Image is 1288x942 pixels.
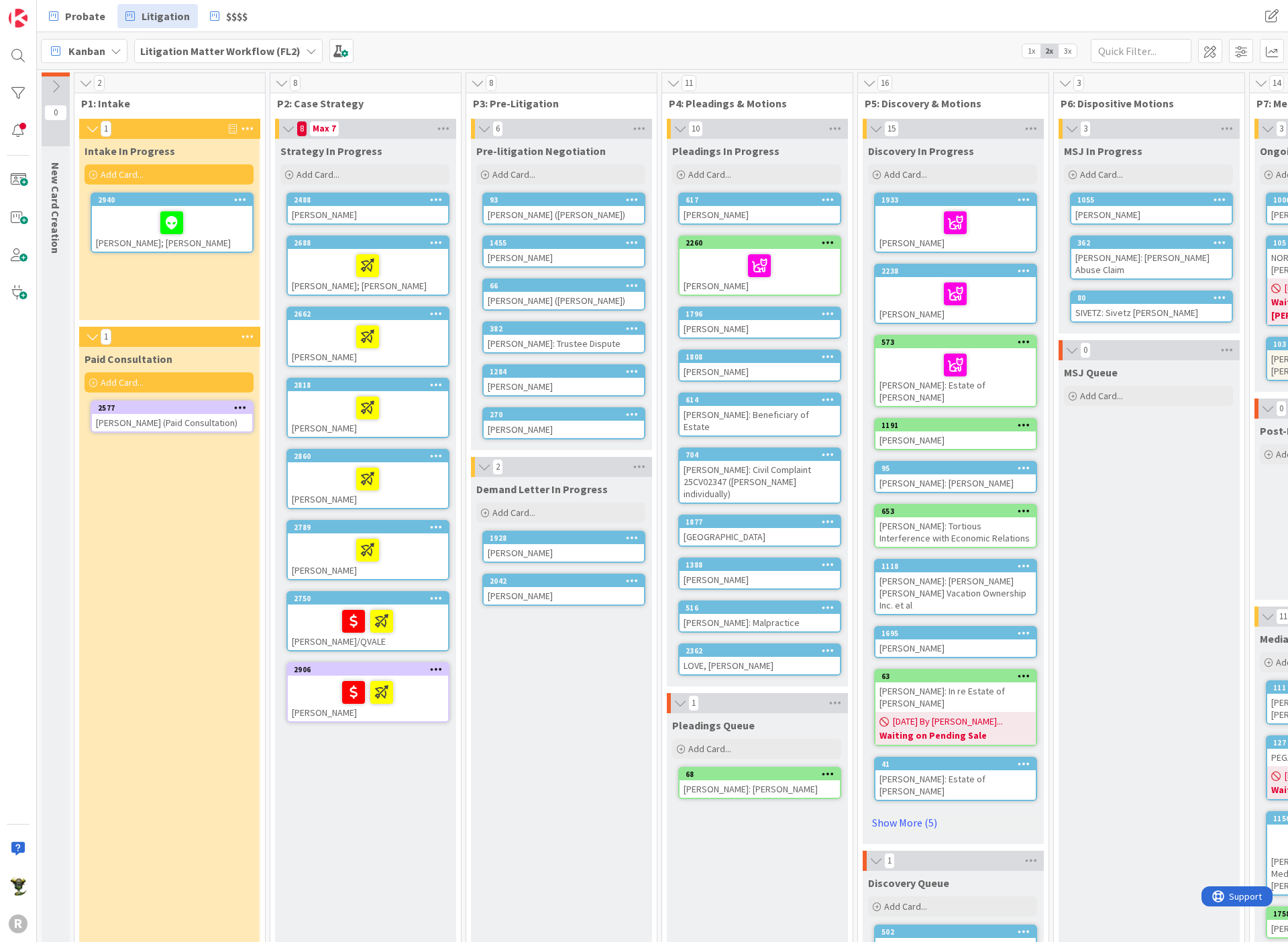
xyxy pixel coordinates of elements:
a: 41[PERSON_NAME]: Estate of [PERSON_NAME] [874,757,1037,801]
a: 2860[PERSON_NAME] [286,449,449,509]
div: 2940 [98,195,252,205]
div: [PERSON_NAME] [1071,206,1232,223]
span: 3 [1080,121,1091,137]
div: 2662 [294,309,448,319]
img: Visit kanbanzone.com [9,9,28,28]
div: [PERSON_NAME]: [PERSON_NAME] [875,474,1036,492]
a: 382[PERSON_NAME]: Trustee Dispute [482,321,645,354]
div: 2860[PERSON_NAME] [288,450,448,508]
div: 2750 [294,594,448,603]
div: 1933 [881,195,1036,205]
div: 66 [484,280,644,292]
div: 1695 [881,629,1036,638]
span: 3 [1073,75,1084,91]
a: 2789[PERSON_NAME] [286,520,449,580]
div: 2042 [490,576,644,586]
span: 1 [688,695,699,711]
span: 1 [101,121,111,137]
a: 1877[GEOGRAPHIC_DATA] [678,515,841,547]
div: [PERSON_NAME]; [PERSON_NAME] [288,249,448,295]
div: 2260 [680,237,840,249]
span: 6 [492,121,503,137]
span: $$$$ [226,8,248,24]
span: Add Card... [884,900,927,912]
div: [PERSON_NAME] [484,421,644,438]
div: 270 [490,410,644,419]
div: 80 [1077,293,1232,303]
span: Add Card... [688,743,731,755]
input: Quick Filter... [1091,39,1191,63]
div: [PERSON_NAME]: Malpractice [680,614,840,631]
div: 516 [686,603,840,613]
div: 382 [484,323,644,335]
div: 63 [875,670,1036,682]
div: 68 [686,770,840,779]
span: 0 [1276,401,1287,417]
a: Show More (5) [868,812,1037,833]
div: 80 [1071,292,1232,304]
div: 1191 [881,421,1036,430]
span: 2 [94,75,105,91]
a: Probate [41,4,113,28]
div: [PERSON_NAME]: [PERSON_NAME] [680,780,840,798]
span: 14 [1269,75,1284,91]
span: Intake In Progress [85,144,175,158]
div: [PERSON_NAME]: [PERSON_NAME] Abuse Claim [1071,249,1232,278]
div: 2260[PERSON_NAME] [680,237,840,295]
div: 2362LOVE, [PERSON_NAME] [680,645,840,674]
span: 16 [877,75,892,91]
a: 2260[PERSON_NAME] [678,235,841,296]
div: 1928 [490,533,644,543]
div: [PERSON_NAME] ([PERSON_NAME]) [484,206,644,223]
span: 8 [290,75,301,91]
span: Probate [65,8,105,24]
div: 68[PERSON_NAME]: [PERSON_NAME] [680,768,840,798]
a: 362[PERSON_NAME]: [PERSON_NAME] Abuse Claim [1070,235,1233,280]
a: 1695[PERSON_NAME] [874,626,1037,658]
div: [PERSON_NAME] [484,544,644,562]
div: 1388 [680,559,840,571]
span: Kanban [68,43,105,59]
div: 653 [875,505,1036,517]
span: Add Card... [101,168,144,180]
div: 1796 [686,309,840,319]
a: 66[PERSON_NAME] ([PERSON_NAME]) [482,278,645,311]
span: 0 [1080,342,1091,358]
div: LOVE, [PERSON_NAME] [680,657,840,674]
div: 1284 [490,367,644,376]
div: 1118 [875,560,1036,572]
div: 382 [490,324,644,333]
a: 2488[PERSON_NAME] [286,193,449,225]
a: 1455[PERSON_NAME] [482,235,645,268]
div: [PERSON_NAME] ([PERSON_NAME]) [484,292,644,309]
div: 502 [881,927,1036,937]
div: 1284 [484,366,644,378]
div: 2042 [484,575,644,587]
div: 1118[PERSON_NAME]: [PERSON_NAME] [PERSON_NAME] Vacation Ownership Inc. et al [875,560,1036,614]
div: 1933[PERSON_NAME] [875,194,1036,252]
span: P5: Discovery & Motions [865,97,1032,110]
span: 1 [884,853,895,869]
div: [PERSON_NAME] [484,587,644,605]
div: 2940 [92,194,252,206]
div: [PERSON_NAME] [680,206,840,223]
div: 1808 [680,351,840,363]
div: 1877 [686,517,840,527]
span: 1 [101,329,111,345]
div: [PERSON_NAME] [680,320,840,337]
div: 1388 [686,560,840,570]
div: 2818 [294,380,448,390]
a: 80SIVETZ: Sivetz [PERSON_NAME] [1070,291,1233,323]
span: Add Card... [688,168,731,180]
div: 2238 [875,265,1036,277]
div: 2577 [98,403,252,413]
div: 573 [875,336,1036,348]
div: [PERSON_NAME]: Civil Complaint 25CV02347 ([PERSON_NAME] individually) [680,461,840,503]
span: New Card Creation [49,162,62,254]
div: 1055 [1077,195,1232,205]
a: 2818[PERSON_NAME] [286,378,449,438]
div: 93 [490,195,644,205]
div: [PERSON_NAME] [288,391,448,437]
div: 80SIVETZ: Sivetz [PERSON_NAME] [1071,292,1232,321]
div: 653[PERSON_NAME]: Tortious Interference with Economic Relations [875,505,1036,547]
